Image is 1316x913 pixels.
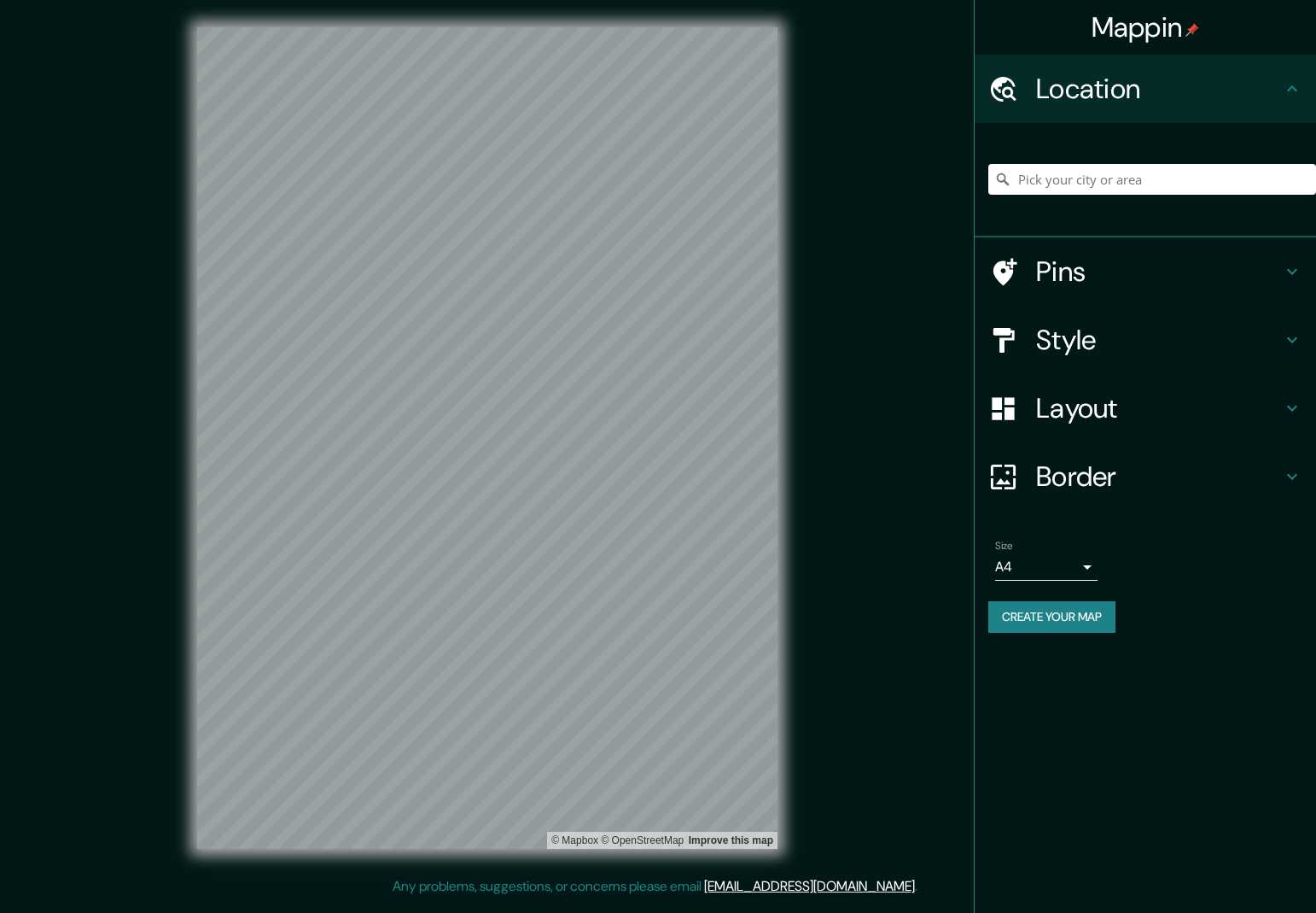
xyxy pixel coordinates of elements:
a: OpenStreetMap [601,834,684,846]
img: pin-icon.png [1185,23,1199,37]
a: Mapbox [551,834,598,846]
h4: Border [1036,459,1282,494]
iframe: Help widget launcher [1164,846,1297,894]
div: . [917,876,920,897]
a: [EMAIL_ADDRESS][DOMAIN_NAME] [704,877,915,895]
h4: Layout [1036,391,1282,425]
a: Map feedback [689,834,773,846]
h4: Location [1036,72,1282,106]
div: Layout [975,374,1316,442]
div: Border [975,442,1316,511]
div: Location [975,55,1316,123]
div: Pins [975,237,1316,306]
h4: Style [1036,323,1282,357]
h4: Mappin [1092,10,1200,44]
input: Pick your city or area [988,164,1316,195]
h4: Pins [1036,255,1282,289]
p: Any problems, suggestions, or concerns please email . [393,876,917,897]
canvas: Map [197,27,777,849]
div: A4 [995,553,1098,581]
div: Style [975,306,1316,374]
div: . [920,876,923,897]
label: Size [995,539,1013,553]
button: Create your map [988,601,1115,633]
